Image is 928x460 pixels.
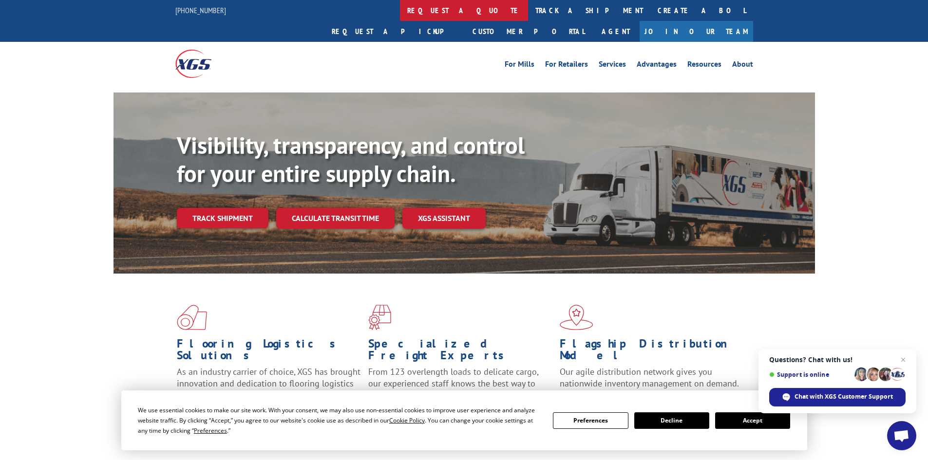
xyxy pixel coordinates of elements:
a: [PHONE_NUMBER] [175,5,226,15]
img: xgs-icon-flagship-distribution-model-red [560,305,593,330]
a: Resources [687,60,721,71]
span: Cookie Policy [389,416,425,424]
p: From 123 overlength loads to delicate cargo, our experienced staff knows the best way to move you... [368,366,552,409]
h1: Flagship Distribution Model [560,338,744,366]
span: Preferences [194,426,227,435]
img: xgs-icon-focused-on-flooring-red [368,305,391,330]
a: Join Our Team [640,21,753,42]
span: Our agile distribution network gives you nationwide inventory management on demand. [560,366,739,389]
div: Cookie Consent Prompt [121,390,807,450]
a: XGS ASSISTANT [402,208,486,229]
a: For Retailers [545,60,588,71]
span: Support is online [769,371,851,378]
a: Track shipment [177,208,268,228]
button: Preferences [553,412,628,429]
a: Open chat [887,421,916,450]
a: Customer Portal [465,21,592,42]
span: Chat with XGS Customer Support [795,392,893,401]
button: Accept [715,412,790,429]
a: About [732,60,753,71]
h1: Flooring Logistics Solutions [177,338,361,366]
div: We use essential cookies to make our site work. With your consent, we may also use non-essential ... [138,405,541,436]
a: For Mills [505,60,534,71]
h1: Specialized Freight Experts [368,338,552,366]
img: xgs-icon-total-supply-chain-intelligence-red [177,305,207,330]
a: Advantages [637,60,677,71]
a: Calculate transit time [276,208,395,229]
a: Agent [592,21,640,42]
button: Decline [634,412,709,429]
span: Questions? Chat with us! [769,356,906,364]
a: Services [599,60,626,71]
b: Visibility, transparency, and control for your entire supply chain. [177,130,525,188]
span: Chat with XGS Customer Support [769,388,906,406]
a: Request a pickup [324,21,465,42]
span: As an industry carrier of choice, XGS has brought innovation and dedication to flooring logistics... [177,366,360,401]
